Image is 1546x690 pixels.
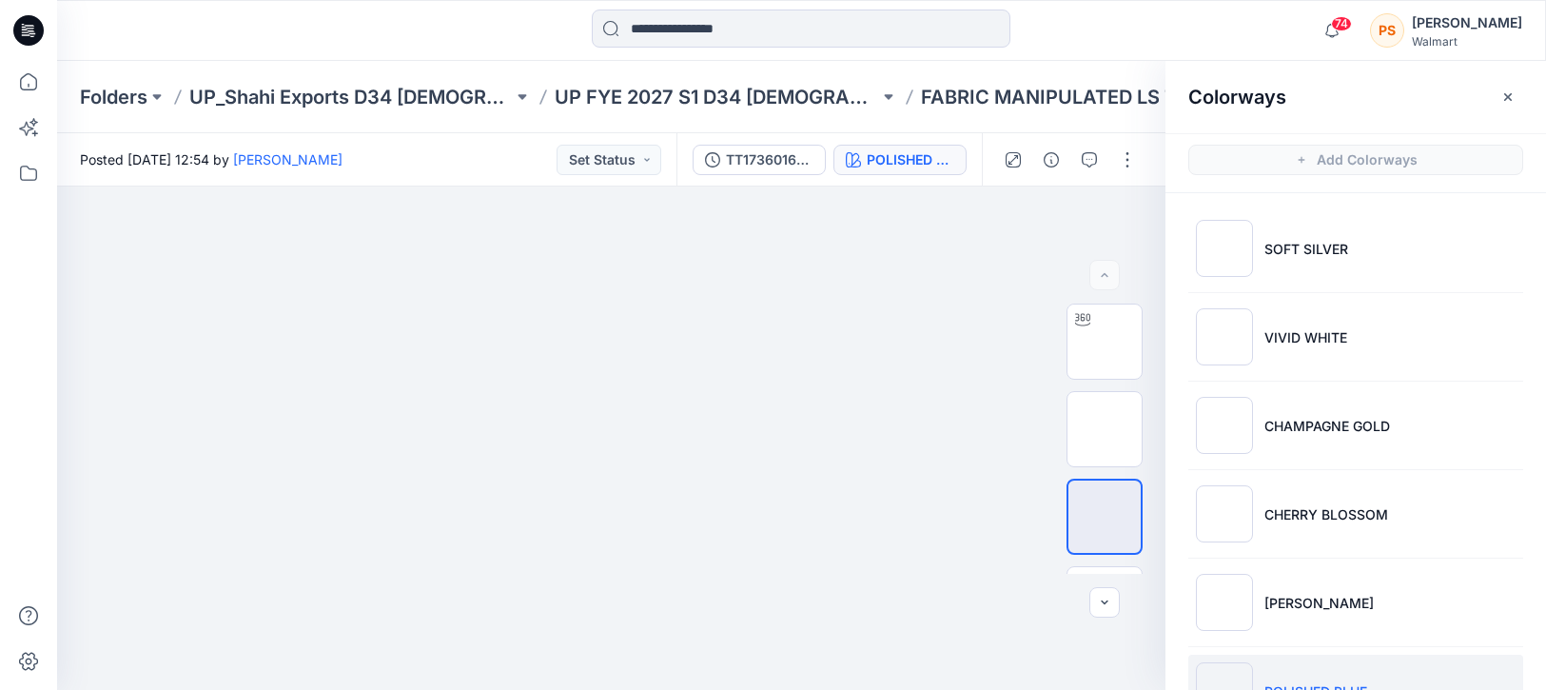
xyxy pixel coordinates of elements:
[1264,504,1388,524] p: CHERRY BLOSSOM
[693,145,826,175] button: TT1736016543
[867,149,954,170] div: POLISHED BLUE
[1370,13,1404,48] div: PS
[1188,86,1286,108] h2: Colorways
[1264,593,1374,613] p: [PERSON_NAME]
[1196,485,1253,542] img: CHERRY BLOSSOM
[80,84,147,110] a: Folders
[1331,16,1352,31] span: 74
[80,149,342,169] span: Posted [DATE] 12:54 by
[1036,145,1067,175] button: Details
[1412,11,1522,34] div: [PERSON_NAME]
[1264,327,1347,347] p: VIVID WHITE
[726,149,813,170] div: TT1736016543
[1196,574,1253,631] img: ROSE DE FLAMANT
[1196,308,1253,365] img: VIVID WHITE
[1196,397,1253,454] img: CHAMPAGNE GOLD
[921,84,1203,110] p: FABRIC MANIPULATED LS TOP
[1264,416,1390,436] p: CHAMPAGNE GOLD
[233,151,342,168] a: [PERSON_NAME]
[189,84,513,110] a: UP_Shahi Exports D34 [DEMOGRAPHIC_DATA] Tops
[555,84,878,110] a: UP FYE 2027 S1 D34 [DEMOGRAPHIC_DATA] Woven Tops
[833,145,967,175] button: POLISHED BLUE
[1264,239,1348,259] p: SOFT SILVER
[1412,34,1522,49] div: Walmart
[1196,220,1253,277] img: SOFT SILVER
